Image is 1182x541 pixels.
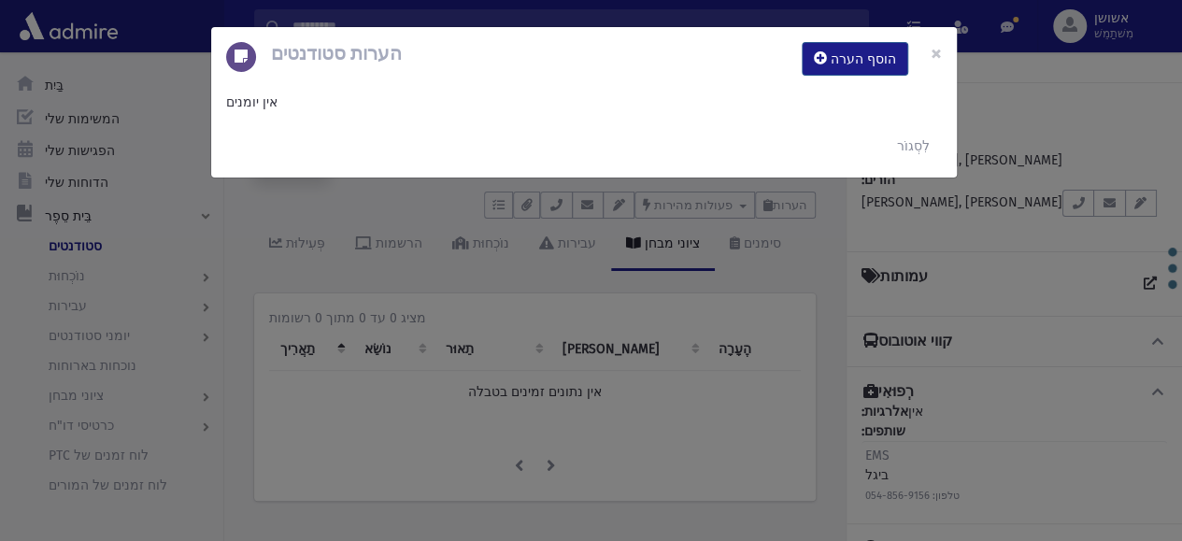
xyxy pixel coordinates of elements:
[916,27,957,79] button: לִסְגוֹר
[831,51,896,67] font: הוסף הערה
[897,138,930,154] font: לִסְגוֹר
[271,42,402,64] font: הערות סטודנטים
[931,40,942,66] font: ×
[885,129,942,163] button: לִסְגוֹר
[226,94,278,110] font: אין יומנים
[802,42,908,76] button: הוסף הערה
